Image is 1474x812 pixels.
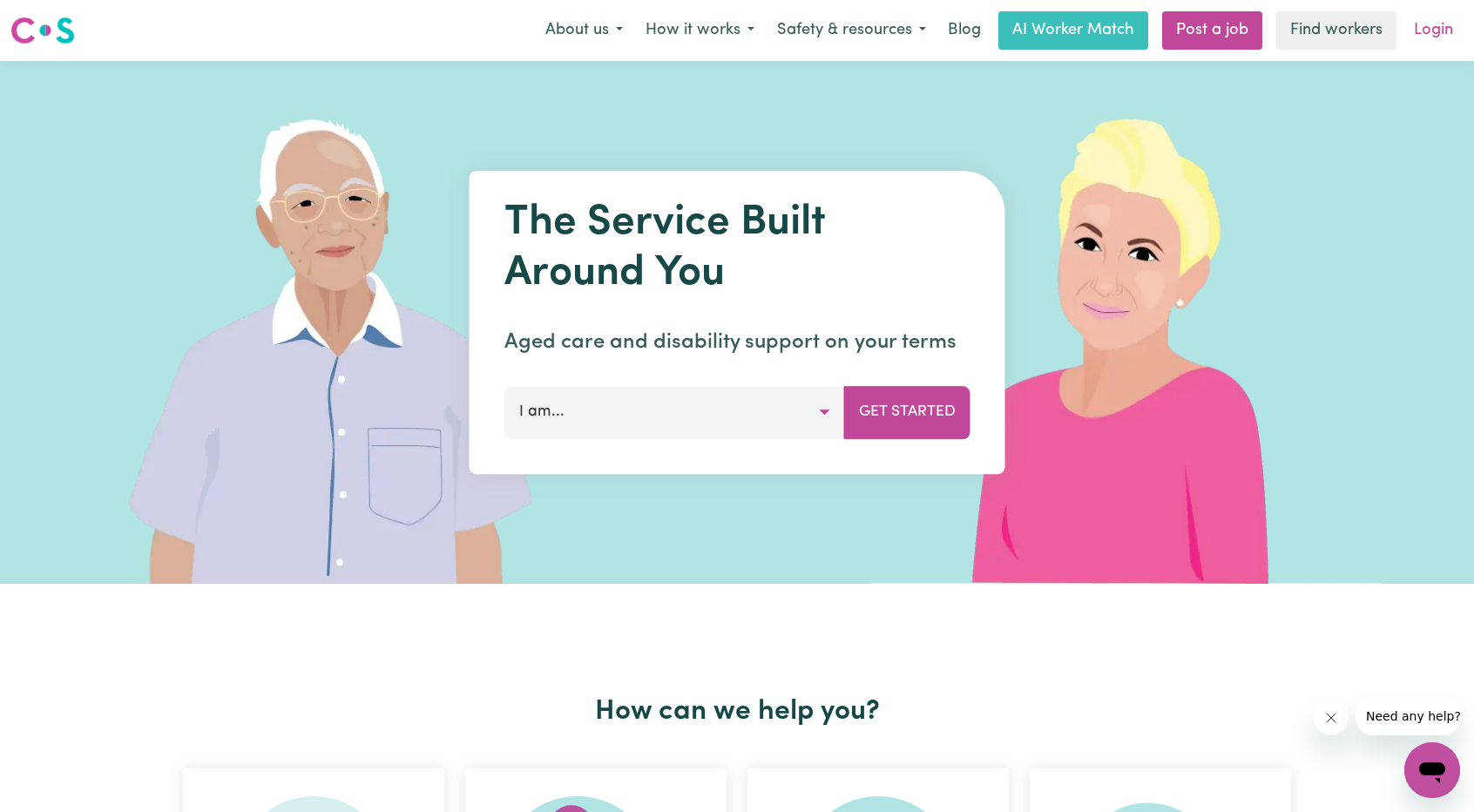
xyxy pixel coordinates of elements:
a: AI Worker Match [998,11,1148,50]
a: Careseekers logo [10,10,75,51]
h1: The Service Built Around You [504,199,970,299]
p: Aged care and disability support on your terms [504,327,970,358]
h2: How can we help you? [172,695,1302,728]
a: Login [1403,11,1464,50]
button: Get Started [844,386,970,438]
a: Post a job [1162,11,1262,50]
iframe: Message from company [1356,697,1460,735]
a: Find workers [1276,11,1396,50]
iframe: Close message [1314,700,1349,735]
img: Careseekers logo [10,15,75,46]
button: Safety & resources [766,12,937,49]
iframe: Button to launch messaging window [1404,742,1460,798]
button: How it works [634,12,766,49]
button: About us [534,12,634,49]
span: Need any help? [10,12,105,26]
button: I am... [504,386,845,438]
a: Blog [937,11,991,50]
